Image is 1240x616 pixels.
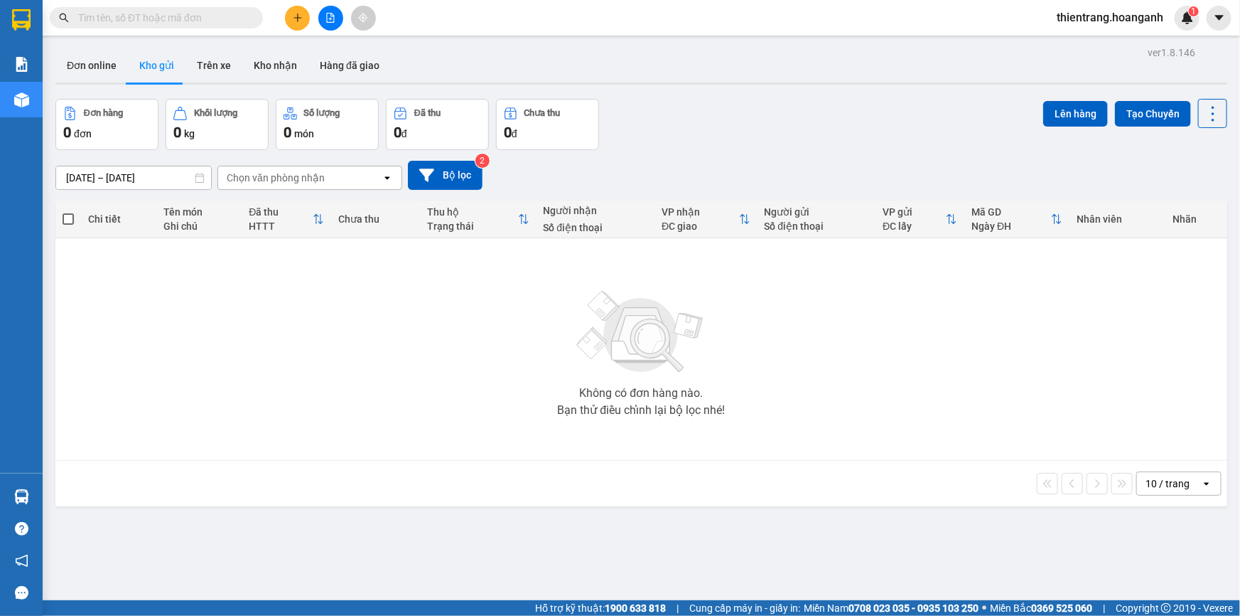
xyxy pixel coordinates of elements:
[249,221,312,232] div: HTTT
[1148,45,1195,60] div: ver 1.8.146
[420,201,537,238] th: Toggle SortBy
[242,48,308,83] button: Kho nhận
[63,124,71,141] span: 0
[308,48,391,83] button: Hàng đã giao
[14,92,29,107] img: warehouse-icon
[386,99,489,150] button: Đã thu0đ
[804,600,978,616] span: Miền Nam
[848,602,978,614] strong: 0708 023 035 - 0935 103 250
[185,48,242,83] button: Trên xe
[1077,213,1158,225] div: Nhân viên
[1189,6,1199,16] sup: 1
[276,99,379,150] button: Số lượng0món
[55,99,158,150] button: Đơn hàng0đơn
[662,221,738,232] div: ĐC giao
[1181,11,1194,24] img: icon-new-feature
[579,388,703,399] div: Không có đơn hàng nào.
[557,405,725,416] div: Bạn thử điều chỉnh lại bộ lọc nhé!
[227,171,325,185] div: Chọn văn phòng nhận
[338,213,413,225] div: Chưa thu
[284,124,291,141] span: 0
[163,221,234,232] div: Ghi chú
[427,221,518,232] div: Trạng thái
[689,600,800,616] span: Cung cấp máy in - giấy in:
[971,221,1051,232] div: Ngày ĐH
[12,9,31,31] img: logo-vxr
[535,600,666,616] span: Hỗ trợ kỹ thuật:
[318,6,343,31] button: file-add
[475,154,490,168] sup: 2
[676,600,679,616] span: |
[84,108,123,118] div: Đơn hàng
[325,13,335,23] span: file-add
[605,602,666,614] strong: 1900 633 818
[382,172,393,184] svg: open
[512,128,517,139] span: đ
[88,213,149,225] div: Chi tiết
[765,221,869,232] div: Số điện thoại
[570,282,712,382] img: svg+xml;base64,PHN2ZyBjbGFzcz0ibGlzdC1wbHVnX19zdmciIHhtbG5zPSJodHRwOi8vd3d3LnczLm9yZy8yMDAwL3N2Zy...
[964,201,1069,238] th: Toggle SortBy
[544,205,648,216] div: Người nhận
[875,201,964,238] th: Toggle SortBy
[408,161,482,190] button: Bộ lọc
[15,554,28,568] span: notification
[128,48,185,83] button: Kho gửi
[1043,101,1108,127] button: Lên hàng
[194,108,237,118] div: Khối lượng
[173,124,181,141] span: 0
[304,108,340,118] div: Số lượng
[1161,603,1171,613] span: copyright
[414,108,441,118] div: Đã thu
[524,108,561,118] div: Chưa thu
[15,522,28,536] span: question-circle
[427,206,518,218] div: Thu hộ
[1103,600,1105,616] span: |
[358,13,368,23] span: aim
[990,600,1092,616] span: Miền Bắc
[78,10,246,26] input: Tìm tên, số ĐT hoặc mã đơn
[1045,9,1175,26] span: thientrang.hoanganh
[242,201,330,238] th: Toggle SortBy
[401,128,407,139] span: đ
[14,57,29,72] img: solution-icon
[394,124,401,141] span: 0
[294,128,314,139] span: món
[59,13,69,23] span: search
[1207,6,1231,31] button: caret-down
[184,128,195,139] span: kg
[166,99,269,150] button: Khối lượng0kg
[351,6,376,31] button: aim
[544,222,648,233] div: Số điện thoại
[496,99,599,150] button: Chưa thu0đ
[1213,11,1226,24] span: caret-down
[982,605,986,611] span: ⚪️
[1115,101,1191,127] button: Tạo Chuyến
[56,166,211,189] input: Select a date range.
[14,489,29,504] img: warehouse-icon
[74,128,92,139] span: đơn
[504,124,512,141] span: 0
[293,13,303,23] span: plus
[249,206,312,218] div: Đã thu
[1145,477,1190,491] div: 10 / trang
[1201,478,1212,489] svg: open
[883,206,946,218] div: VP gửi
[654,201,757,238] th: Toggle SortBy
[285,6,310,31] button: plus
[15,586,28,600] span: message
[163,206,234,218] div: Tên món
[662,206,738,218] div: VP nhận
[1191,6,1196,16] span: 1
[971,206,1051,218] div: Mã GD
[55,48,128,83] button: Đơn online
[1172,213,1220,225] div: Nhãn
[765,206,869,218] div: Người gửi
[1031,602,1092,614] strong: 0369 525 060
[883,221,946,232] div: ĐC lấy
